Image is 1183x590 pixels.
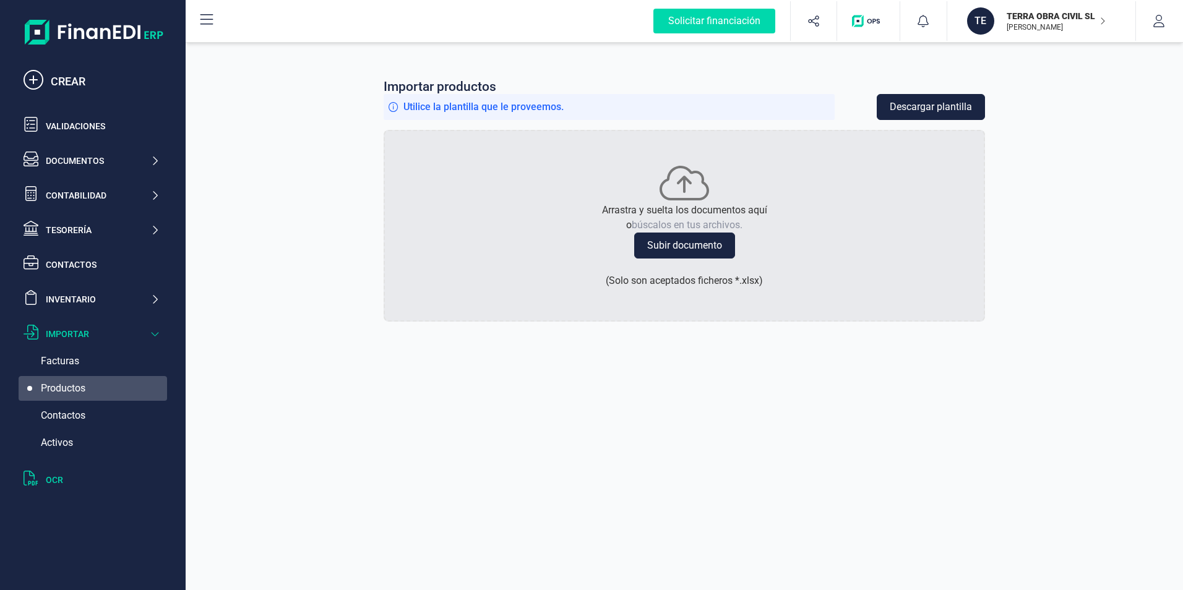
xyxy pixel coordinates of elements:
p: Importar productos [384,79,985,94]
div: Contactos [46,259,160,271]
div: OCR [46,474,160,486]
button: Logo de OPS [845,1,892,41]
span: Productos [41,381,85,396]
span: Utilice la plantilla que le proveemos. [403,100,564,114]
img: Logo de OPS [852,15,885,27]
span: Contactos [41,408,85,423]
button: TETERRA OBRA CIVIL SL[PERSON_NAME] [962,1,1121,41]
p: ( Solo son aceptados ficheros * .xlsx ) [606,273,763,288]
button: Descargar plantilla [877,94,985,120]
div: Contabilidad [46,189,150,202]
div: Arrastra y suelta los documentos aquíobúscalos en tus archivos.Subir documento(Solo son aceptados... [384,130,985,322]
div: Documentos [46,155,150,167]
button: Solicitar financiación [639,1,790,41]
p: [PERSON_NAME] [1007,22,1106,32]
p: TERRA OBRA CIVIL SL [1007,10,1106,22]
span: búscalos en tus archivos. [632,219,742,231]
div: Importar [46,328,150,340]
div: TE [967,7,994,35]
div: Tesorería [46,224,150,236]
div: CREAR [51,73,160,90]
p: Arrastra y suelta los documentos aquí o [602,203,767,233]
span: Activos [41,435,73,450]
img: Logo Finanedi [25,20,163,45]
span: Facturas [41,354,79,369]
div: Validaciones [46,120,160,132]
div: Solicitar financiación [653,9,775,33]
button: Subir documento [634,233,735,259]
div: Inventario [46,293,150,306]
